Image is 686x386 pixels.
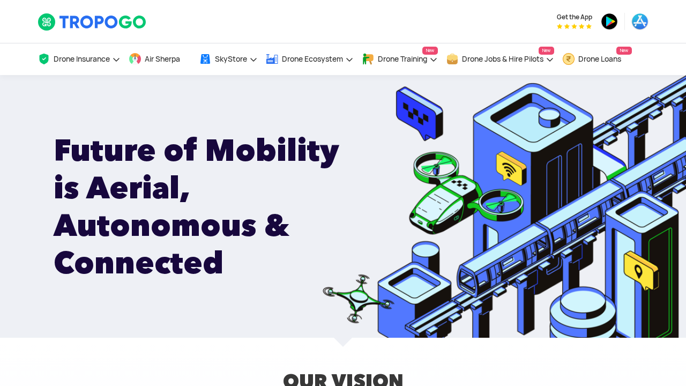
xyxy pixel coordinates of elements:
a: Drone Insurance [38,43,121,75]
span: Air Sherpa [145,55,180,63]
img: TropoGo Logo [38,13,147,31]
span: New [422,47,438,55]
a: Drone TrainingNew [362,43,438,75]
span: New [539,47,554,55]
a: Air Sherpa [129,43,191,75]
span: SkyStore [215,55,247,63]
a: Drone Ecosystem [266,43,354,75]
img: ic_appstore.png [631,13,648,30]
a: SkyStore [199,43,258,75]
span: Drone Ecosystem [282,55,343,63]
img: ic_playstore.png [601,13,618,30]
span: Get the App [557,13,592,21]
span: Drone Loans [578,55,621,63]
span: New [616,47,632,55]
span: Drone Jobs & Hire Pilots [462,55,543,63]
a: Drone Jobs & Hire PilotsNew [446,43,554,75]
span: Drone Insurance [54,55,110,63]
span: Drone Training [378,55,427,63]
img: App Raking [557,24,592,29]
h1: Future of Mobility is Aerial, Autonomous & Connected [54,131,371,281]
a: Drone LoansNew [562,43,632,75]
